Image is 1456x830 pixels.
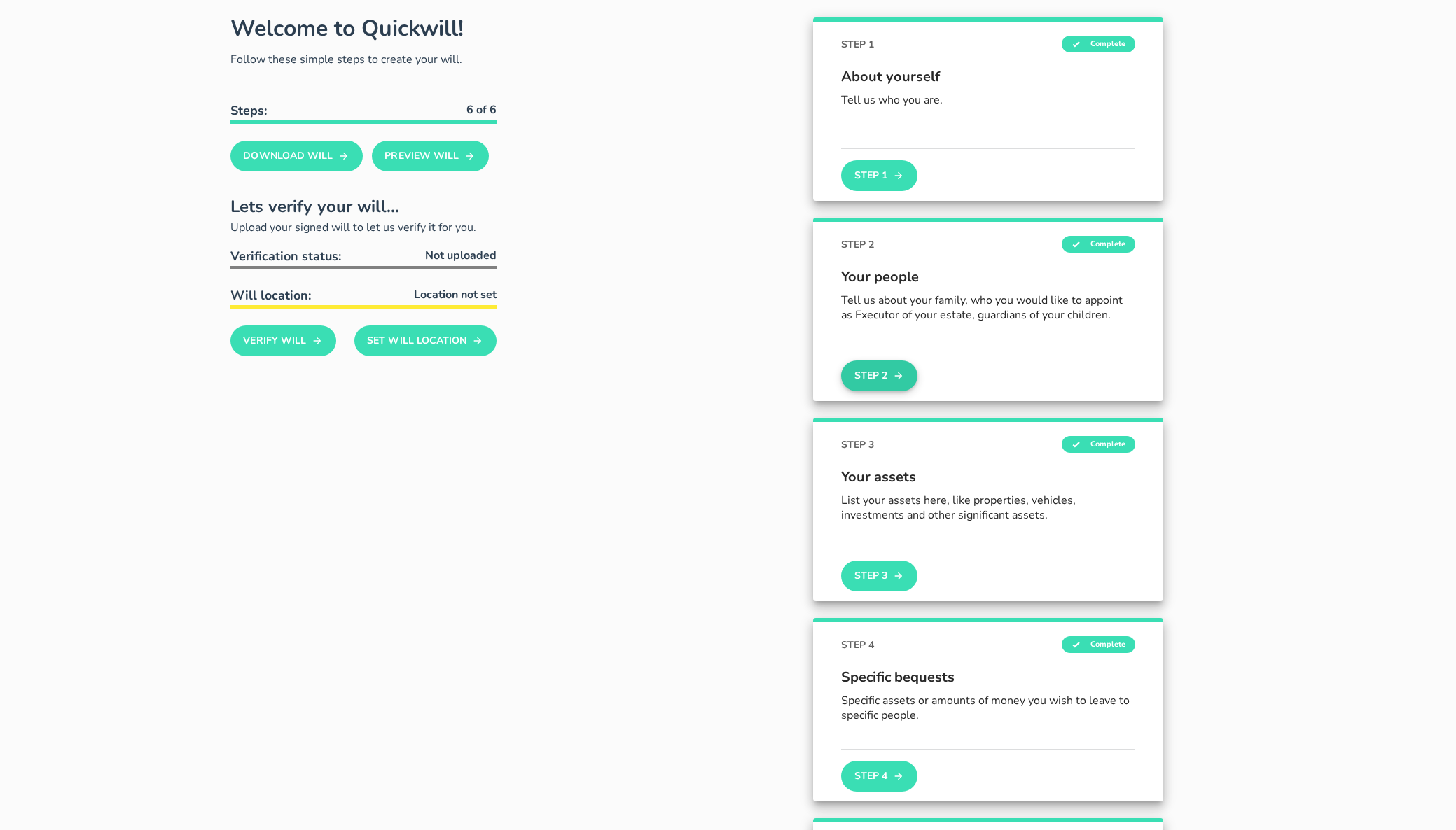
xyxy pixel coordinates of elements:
[841,638,874,652] span: STEP 4
[841,160,917,191] button: Step 1
[466,102,497,118] b: 6 of 6
[414,286,497,303] span: Location not set
[841,37,874,52] span: STEP 1
[230,51,497,68] p: Follow these simple steps to create your will.
[841,561,917,591] button: Step 3
[841,293,1135,323] p: Tell us about your family, who you would like to appoint as Executor of your estate, guardians of...
[841,761,917,792] button: Step 4
[1062,436,1135,453] span: Complete
[841,694,1135,723] p: Specific assets or amounts of money you wish to leave to specific people.
[230,248,341,265] span: Verification status:
[354,325,497,356] button: Set Will Location
[230,13,464,43] h1: Welcome to Quickwill!
[1062,236,1135,253] span: Complete
[230,325,336,356] button: Verify Will
[1062,36,1135,52] span: Complete
[230,287,311,304] span: Will location:
[230,102,267,119] b: Steps:
[841,667,1135,688] span: Specific bequests
[841,66,1135,87] span: About yourself
[841,237,874,252] span: STEP 2
[841,267,1135,288] span: Your people
[425,247,497,264] span: Not uploaded
[230,194,497,219] h2: Lets verify your will...
[841,467,1135,488] span: Your assets
[372,141,489,171] button: Preview Will
[1062,636,1135,653] span: Complete
[841,360,917,391] button: Step 2
[841,493,1135,523] p: List your assets here, like properties, vehicles, investments and other significant assets.
[841,437,874,452] span: STEP 3
[230,141,363,171] button: Download Will
[841,93,1135,108] p: Tell us who you are.
[230,219,497,236] p: Upload your signed will to let us verify it for you.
